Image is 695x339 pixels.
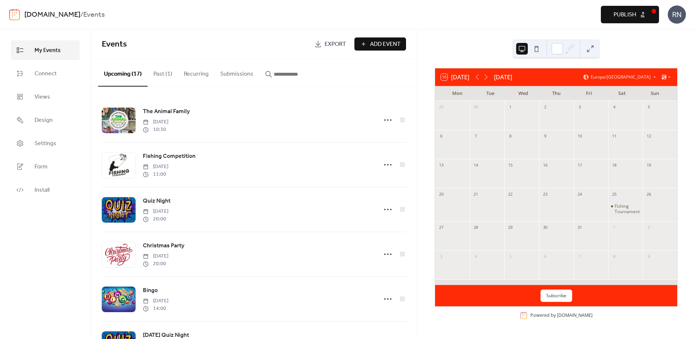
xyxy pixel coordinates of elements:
a: Christmas Party [143,241,184,251]
div: 19 [645,161,653,169]
div: 13 [437,161,445,169]
a: Bingo [143,286,158,295]
span: 20:00 [143,215,168,223]
button: Add Event [354,37,406,51]
span: Add Event [370,40,401,49]
span: Install [35,186,49,195]
a: [DOMAIN_NAME] [557,312,592,319]
div: Fri [573,86,606,101]
div: 30 [541,224,549,232]
span: Events [102,36,127,52]
button: 10[DATE] [438,72,472,82]
div: 6 [437,132,445,140]
div: 30 [472,103,480,111]
span: Publish [614,11,636,19]
span: Connect [35,69,57,78]
a: Design [11,110,80,130]
div: 11 [610,132,618,140]
span: [DATE] [143,163,168,171]
b: Events [83,8,105,22]
div: 12 [645,132,653,140]
div: 3 [437,253,445,261]
a: [DOMAIN_NAME] [24,8,80,22]
div: 26 [645,191,653,199]
div: Fishing Tournament [608,203,643,215]
button: Past (1) [148,59,178,86]
a: Connect [11,64,80,83]
div: 18 [610,161,618,169]
span: Quiz Night [143,197,170,206]
div: 8 [506,132,514,140]
span: [DATE] [143,297,168,305]
div: [DATE] [494,73,512,81]
a: The Animal Family [143,107,190,116]
div: 1 [610,224,618,232]
a: Export [309,37,351,51]
span: 20:00 [143,260,168,268]
div: 14 [472,161,480,169]
b: / [80,8,83,22]
div: 1 [506,103,514,111]
div: 2 [645,224,653,232]
span: [DATE] [143,208,168,215]
div: Sun [638,86,671,101]
button: Subscribe [541,290,572,302]
a: Settings [11,133,80,153]
button: Upcoming (17) [98,59,148,87]
div: 3 [576,103,584,111]
div: 2 [541,103,549,111]
div: 21 [472,191,480,199]
div: 6 [541,253,549,261]
div: 7 [576,253,584,261]
div: Wed [507,86,540,101]
div: 4 [610,103,618,111]
span: Form [35,163,48,171]
div: 20 [437,191,445,199]
span: Export [325,40,346,49]
img: logo [9,9,20,20]
button: Recurring [178,59,214,86]
a: Fishing Competition [143,152,196,161]
a: Quiz Night [143,196,170,206]
a: Install [11,180,80,200]
div: 9 [645,253,653,261]
span: Settings [35,139,56,148]
div: 15 [506,161,514,169]
div: 29 [506,224,514,232]
div: Powered by [530,312,592,319]
div: 22 [506,191,514,199]
span: Views [35,93,50,101]
div: 28 [472,224,480,232]
div: 7 [472,132,480,140]
span: 11:00 [143,171,168,178]
div: 9 [541,132,549,140]
div: 27 [437,224,445,232]
div: Sat [606,86,639,101]
div: Thu [540,86,573,101]
div: 4 [472,253,480,261]
div: Mon [441,86,474,101]
div: 16 [541,161,549,169]
span: Europe/[GEOGRAPHIC_DATA] [591,75,651,79]
span: Design [35,116,53,125]
div: 24 [576,191,584,199]
div: RN [668,5,686,24]
div: 31 [576,224,584,232]
a: My Events [11,40,80,60]
span: 10:30 [143,126,168,133]
div: 5 [645,103,653,111]
div: 5 [506,253,514,261]
button: Publish [601,6,659,23]
div: 17 [576,161,584,169]
div: 8 [610,253,618,261]
div: Fishing Tournament [615,203,640,215]
div: Tue [474,86,507,101]
div: 23 [541,191,549,199]
span: 14:00 [143,305,168,312]
span: [DATE] [143,252,168,260]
